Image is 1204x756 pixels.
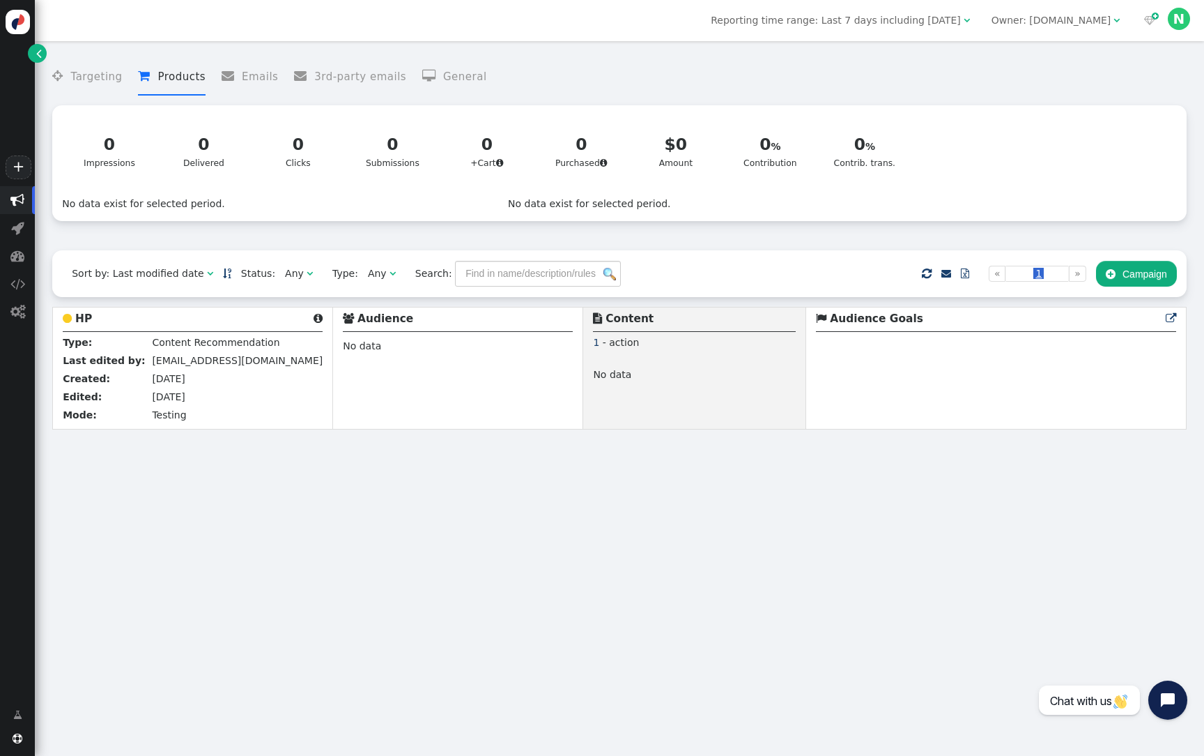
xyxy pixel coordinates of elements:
[444,124,530,179] a: 0+Cart
[1106,269,1116,280] span: 
[223,269,231,278] span: Sorted in descending order
[1166,313,1176,324] span: 
[6,10,30,34] img: logo-icon.svg
[62,197,508,211] div: No data exist for selected period.
[63,355,145,366] b: Last edited by:
[294,70,314,82] span: 
[603,337,640,348] span: - action
[343,313,354,324] span: 
[223,268,231,279] a: 
[593,313,602,324] span: 
[264,133,333,170] div: Clicks
[547,133,616,170] div: Purchased
[13,708,22,723] span: 
[63,337,92,348] b: Type:
[368,266,387,281] div: Any
[736,133,805,157] div: 0
[10,305,25,319] span: 
[75,312,92,325] b: HP
[941,269,951,278] span: 
[152,355,323,366] span: [EMAIL_ADDRESS][DOMAIN_NAME]
[11,221,24,235] span: 
[169,133,238,170] div: Delivered
[66,124,152,179] a: 0Impressions
[1166,312,1176,325] a: 
[75,133,144,157] div: 0
[642,133,711,170] div: Amount
[10,277,25,291] span: 
[350,124,435,179] a: 0Submissions
[138,70,157,82] span: 
[821,124,907,179] a: 0Contrib. trans.
[964,15,970,25] span: 
[406,268,452,279] span: Search:
[169,133,238,157] div: 0
[10,193,24,207] span: 
[593,369,631,384] span: No data
[547,133,616,157] div: 0
[343,340,381,351] span: No data
[52,70,70,82] span: 
[453,133,522,170] div: +Cart
[3,702,32,727] a: 
[161,124,247,179] a: 0Delivered
[496,158,504,167] span: 
[727,124,813,179] a: 0Contribution
[6,156,31,179] a: +
[389,269,396,278] span: 
[285,266,304,281] div: Any
[323,266,358,281] span: Type:
[600,158,608,167] span: 
[605,312,654,325] b: Content
[1096,261,1177,286] button: Campaign
[307,269,313,278] span: 
[358,133,427,157] div: 0
[294,59,406,96] li: 3rd-party emails
[63,373,110,384] b: Created:
[991,13,1111,28] div: Owner: [DOMAIN_NAME]
[255,124,341,179] a: 0Clicks
[922,265,932,282] span: 
[961,269,969,278] span: 
[357,312,413,325] b: Audience
[207,269,213,278] span: 
[508,197,1177,211] div: No data exist for selected period.
[36,46,42,61] span: 
[13,734,22,743] span: 
[314,313,323,324] span: 
[63,313,72,324] span: 
[222,59,279,96] li: Emails
[152,337,279,348] span: Content Recommendation
[453,133,522,157] div: 0
[830,312,923,325] b: Audience Goals
[951,261,979,286] a: 
[28,44,47,63] a: 
[52,59,122,96] li: Targeting
[222,70,242,82] span: 
[593,337,599,348] span: 1
[736,133,805,170] div: Contribution
[75,133,144,170] div: Impressions
[138,59,206,96] li: Products
[989,266,1006,282] a: «
[1033,268,1044,279] span: 1
[358,133,427,170] div: Submissions
[422,70,443,82] span: 
[231,266,275,281] span: Status:
[152,373,185,384] span: [DATE]
[831,133,900,157] div: 0
[1113,15,1120,25] span: 
[1144,15,1155,25] span: 
[264,133,333,157] div: 0
[941,268,951,279] a: 
[633,124,718,179] a: $0Amount
[72,266,203,281] div: Sort by: Last modified date
[642,133,711,157] div: $0
[603,268,616,280] img: icon_search.png
[1069,266,1086,282] a: »
[831,133,900,170] div: Contrib. trans.
[455,261,621,286] input: Find in name/description/rules
[422,59,487,96] li: General
[539,124,624,179] a: 0Purchased
[1168,8,1190,30] div: N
